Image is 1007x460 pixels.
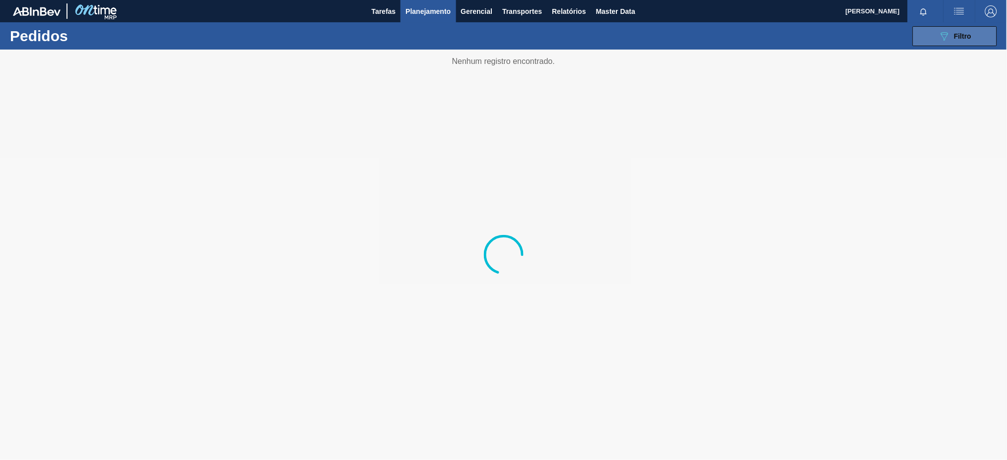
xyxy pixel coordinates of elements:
[405,5,451,17] span: Planejamento
[954,32,972,40] span: Filtro
[908,4,940,18] button: Notificações
[913,26,997,46] button: Filtro
[372,5,396,17] span: Tarefas
[502,5,542,17] span: Transportes
[461,5,493,17] span: Gerencial
[953,5,965,17] img: userActions
[10,30,159,42] h1: Pedidos
[552,5,586,17] span: Relatórios
[596,5,635,17] span: Master Data
[13,7,61,16] img: TNhmsLtSVTkK8tSr43FrP2fwEKptu5GPRR3wAAAABJRU5ErkJggg==
[985,5,997,17] img: Logout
